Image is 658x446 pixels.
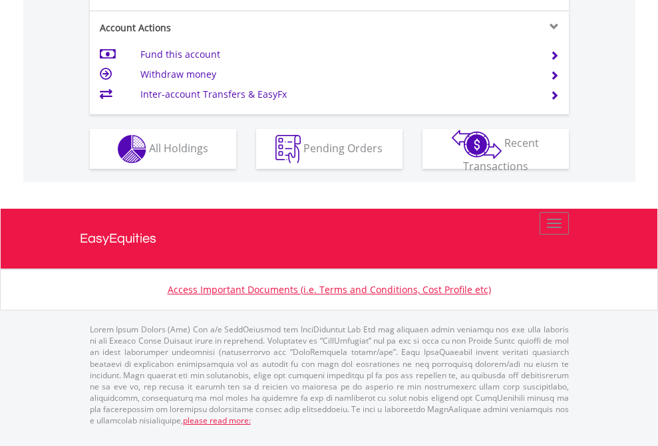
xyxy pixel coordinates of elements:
[80,209,579,269] a: EasyEquities
[90,324,569,426] p: Lorem Ipsum Dolors (Ame) Con a/e SeddOeiusmod tem InciDiduntut Lab Etd mag aliquaen admin veniamq...
[140,84,534,104] td: Inter-account Transfers & EasyFx
[452,130,502,159] img: transactions-zar-wht.png
[168,283,491,296] a: Access Important Documents (i.e. Terms and Conditions, Cost Profile etc)
[183,415,251,426] a: please read more:
[140,45,534,64] td: Fund this account
[256,129,403,169] button: Pending Orders
[149,140,208,155] span: All Holdings
[140,64,534,84] td: Withdraw money
[118,135,146,164] img: holdings-wht.png
[90,21,329,35] div: Account Actions
[303,140,383,155] span: Pending Orders
[422,129,569,169] button: Recent Transactions
[275,135,301,164] img: pending_instructions-wht.png
[90,129,236,169] button: All Holdings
